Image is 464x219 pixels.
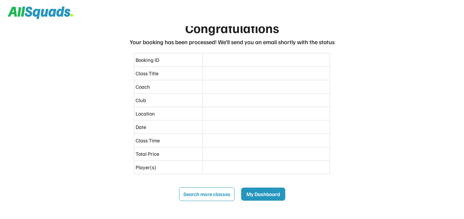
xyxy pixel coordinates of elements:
div: Class Time [136,137,201,144]
div: Class Title [136,69,201,77]
div: Your booking has been processed! We’ll send you an email shortly with the status [130,38,335,46]
div: Booking ID [136,56,201,64]
button: Search more classes [179,187,235,201]
div: Coach [136,83,201,91]
div: Congratulations [185,18,279,38]
div: Location [136,110,201,118]
button: My Dashboard [241,188,285,201]
img: Squad%20Logo.svg [8,7,73,19]
div: Club [136,96,201,104]
div: Date [136,123,201,131]
div: Total Price [136,150,201,158]
div: Player(s) [136,163,201,171]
